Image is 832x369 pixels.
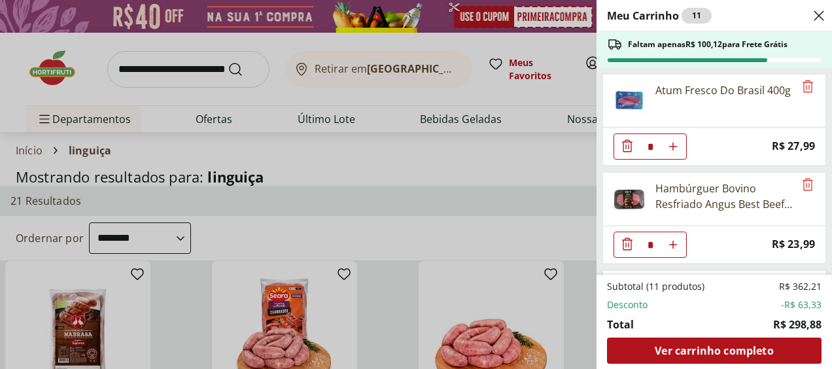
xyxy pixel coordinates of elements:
button: Diminuir Quantidade [614,232,640,258]
span: Subtotal (11 produtos) [607,280,704,293]
h2: Meu Carrinho [607,8,712,24]
div: Hambúrguer Bovino Resfriado Angus Best Beef 300g [655,181,794,212]
img: Principal [611,82,648,119]
span: R$ 362,21 [779,280,822,293]
span: -R$ 63,33 [781,298,822,311]
span: Desconto [607,298,648,311]
input: Quantidade Atual [640,134,660,159]
span: Total [607,317,634,332]
span: Faltam apenas R$ 100,12 para Frete Grátis [628,39,788,50]
span: Ver carrinho completo [655,345,773,356]
button: Remove [800,79,816,95]
input: Quantidade Atual [640,232,660,257]
div: Atum Fresco Do Brasil 400g [655,82,791,98]
a: Ver carrinho completo [607,338,822,364]
button: Diminuir Quantidade [614,133,640,160]
div: 11 [682,8,712,24]
img: Hambúrguer Bovino Resfriado Angus Best Beef 300g [611,181,648,217]
span: R$ 23,99 [772,236,815,253]
span: R$ 27,99 [772,137,815,155]
span: R$ 298,88 [773,317,822,332]
button: Aumentar Quantidade [660,133,686,160]
button: Remove [800,177,816,193]
button: Aumentar Quantidade [660,232,686,258]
